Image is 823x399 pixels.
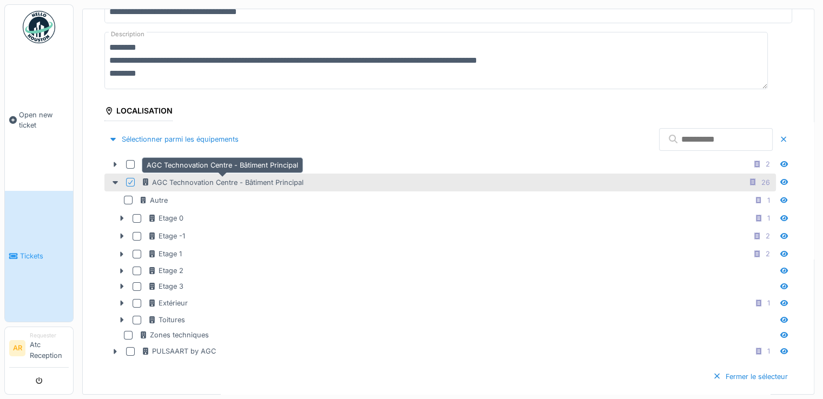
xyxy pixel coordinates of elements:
[141,346,216,356] div: PULSAART by AGC
[767,195,770,205] div: 1
[20,251,69,261] span: Tickets
[767,298,770,308] div: 1
[142,157,303,173] div: AGC Technovation Centre - Bâtiment Principal
[141,159,206,169] div: AGC Lodelinsart
[148,231,185,241] div: Etage -1
[19,110,69,130] span: Open new ticket
[148,281,183,291] div: Etage 3
[766,249,770,259] div: 2
[766,159,770,169] div: 2
[9,340,25,356] li: AR
[148,265,183,276] div: Etage 2
[148,249,182,259] div: Etage 1
[141,177,304,188] div: AGC Technovation Centre - Bâtiment Principal
[104,132,243,147] div: Sélectionner parmi les équipements
[9,331,69,368] a: AR RequesterAtc Reception
[30,331,69,340] div: Requester
[761,177,770,188] div: 26
[5,49,73,191] a: Open new ticket
[148,213,183,223] div: Etage 0
[23,11,55,43] img: Badge_color-CXgf-gQk.svg
[5,191,73,322] a: Tickets
[104,103,173,121] div: Localisation
[767,213,770,223] div: 1
[766,231,770,241] div: 2
[30,331,69,365] li: Atc Reception
[109,28,147,41] label: Description
[767,346,770,356] div: 1
[139,195,168,205] div: Autre
[139,330,209,340] div: Zones techniques
[148,315,185,325] div: Toitures
[148,298,188,308] div: Extérieur
[708,369,792,384] div: Fermer le sélecteur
